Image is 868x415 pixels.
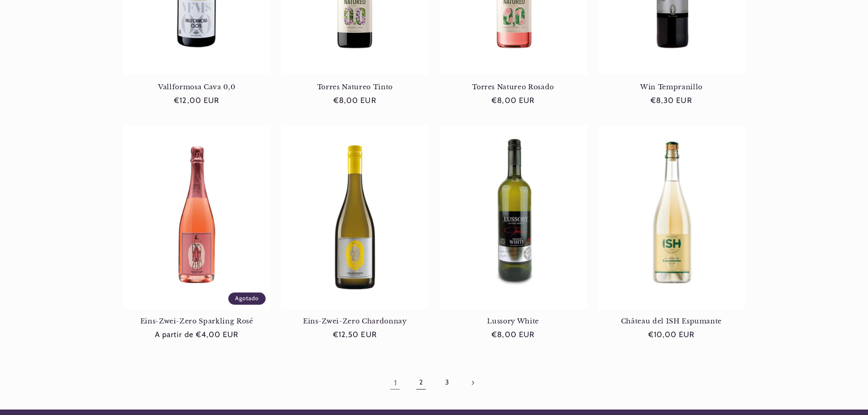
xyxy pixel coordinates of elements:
[123,317,270,325] a: Eins-Zwei-Zero Sparkling Rosé
[437,372,457,393] a: Página 3
[281,83,428,91] a: Torres Natureo Tinto
[598,83,745,91] a: Win Tempranillo
[385,372,406,393] a: Página 1
[123,372,745,393] nav: Paginación
[598,317,745,325] a: Château del ISH Espumante
[281,317,428,325] a: Eins-Zwei-Zero Chardonnay
[440,83,587,91] a: Torres Natureo Rosado
[462,372,483,393] a: Página siguiente
[440,317,587,325] a: Lussory White
[411,372,431,393] a: Página 2
[123,83,270,91] a: Vallformosa Cava 0,0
